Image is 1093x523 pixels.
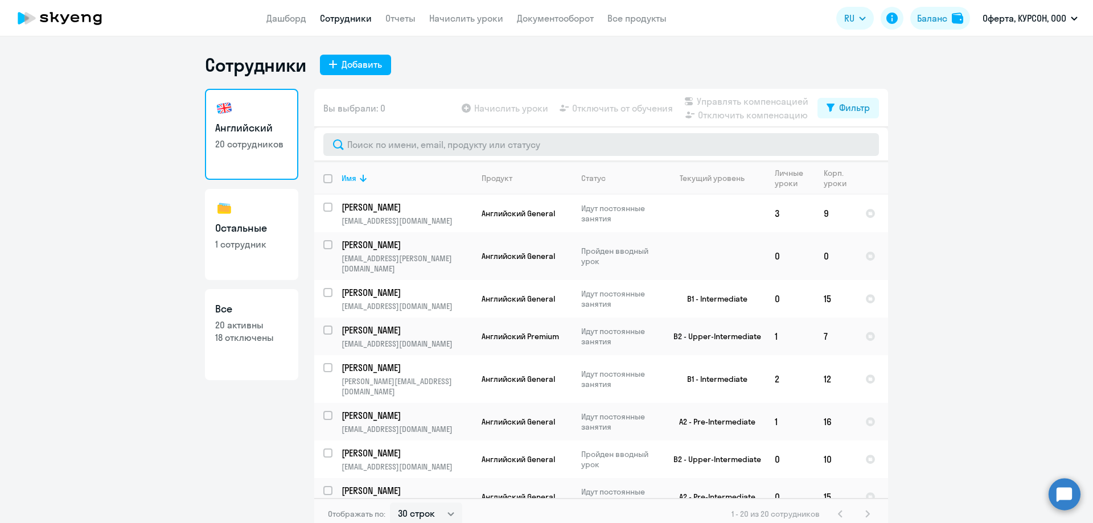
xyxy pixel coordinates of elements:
img: others [215,199,233,217]
span: Английский Premium [482,331,559,341]
button: RU [836,7,874,30]
div: Корп. уроки [824,168,856,188]
div: Статус [581,173,659,183]
p: Идут постоянные занятия [581,411,659,432]
h3: Все [215,302,288,316]
span: Отображать по: [328,509,385,519]
td: 0 [766,478,815,516]
td: A2 - Pre-Intermediate [660,403,766,440]
a: Отчеты [385,13,416,24]
td: 9 [815,195,856,232]
a: [PERSON_NAME] [342,286,472,299]
img: balance [952,13,963,24]
p: [EMAIL_ADDRESS][PERSON_NAME][DOMAIN_NAME] [342,253,472,274]
td: 2 [766,355,815,403]
div: Добавить [342,57,382,71]
a: Английский20 сотрудников [205,89,298,180]
td: 10 [815,440,856,478]
td: 16 [815,403,856,440]
div: Фильтр [839,101,870,114]
p: Оферта, КУРСОН, ООО [983,11,1066,25]
p: [EMAIL_ADDRESS][DOMAIN_NAME] [342,339,472,349]
td: 0 [766,280,815,318]
td: 0 [815,232,856,280]
div: Корп. уроки [824,168,848,188]
p: [PERSON_NAME] [342,361,470,374]
div: Баланс [917,11,947,25]
td: B1 - Intermediate [660,355,766,403]
p: Пройден вводный урок [581,246,659,266]
div: Личные уроки [775,168,807,188]
a: Все продукты [607,13,667,24]
td: 3 [766,195,815,232]
div: Продукт [482,173,572,183]
p: [PERSON_NAME] [342,201,470,213]
p: [EMAIL_ADDRESS][DOMAIN_NAME] [342,462,472,472]
div: Личные уроки [775,168,814,188]
p: 1 сотрудник [215,238,288,250]
p: Идут постоянные занятия [581,326,659,347]
td: 1 [766,318,815,355]
h3: Английский [215,121,288,135]
span: Английский General [482,251,555,261]
a: [PERSON_NAME] [342,238,472,251]
p: 20 сотрудников [215,138,288,150]
a: [PERSON_NAME] [342,409,472,422]
div: Текущий уровень [680,173,745,183]
p: [PERSON_NAME] [342,238,470,251]
p: [PERSON_NAME] [342,324,470,336]
a: [PERSON_NAME] [342,361,472,374]
div: Имя [342,173,472,183]
td: 0 [766,232,815,280]
span: Английский General [482,294,555,304]
p: [PERSON_NAME] [342,286,470,299]
span: Английский General [482,374,555,384]
td: B1 - Intermediate [660,280,766,318]
td: 12 [815,355,856,403]
h3: Остальные [215,221,288,236]
div: Статус [581,173,606,183]
td: B2 - Upper-Intermediate [660,440,766,478]
a: [PERSON_NAME] [342,201,472,213]
a: [PERSON_NAME] [342,324,472,336]
p: [PERSON_NAME] [342,484,470,497]
a: Остальные1 сотрудник [205,189,298,280]
button: Фильтр [817,98,879,118]
p: [EMAIL_ADDRESS][DOMAIN_NAME] [342,216,472,226]
button: Оферта, КУРСОН, ООО [977,5,1083,32]
td: 15 [815,280,856,318]
a: Дашборд [266,13,306,24]
p: 20 активны [215,319,288,331]
td: 15 [815,478,856,516]
p: [PERSON_NAME] [342,409,470,422]
span: 1 - 20 из 20 сотрудников [732,509,820,519]
span: Английский General [482,492,555,502]
a: Все20 активны18 отключены [205,289,298,380]
p: [PERSON_NAME] [342,447,470,459]
a: Документооборот [517,13,594,24]
p: Идут постоянные занятия [581,203,659,224]
a: [PERSON_NAME] [342,447,472,459]
td: 7 [815,318,856,355]
h1: Сотрудники [205,53,306,76]
p: Пройден вводный урок [581,449,659,470]
td: A2 - Pre-Intermediate [660,478,766,516]
div: Продукт [482,173,512,183]
div: Имя [342,173,356,183]
span: Английский General [482,454,555,464]
p: [EMAIL_ADDRESS][DOMAIN_NAME] [342,424,472,434]
span: Английский General [482,417,555,427]
p: 18 отключены [215,331,288,344]
div: Текущий уровень [669,173,765,183]
td: B2 - Upper-Intermediate [660,318,766,355]
span: RU [844,11,854,25]
p: [EMAIL_ADDRESS][DOMAIN_NAME] [342,301,472,311]
td: 0 [766,440,815,478]
a: [PERSON_NAME] [342,484,472,497]
img: english [215,99,233,117]
button: Добавить [320,55,391,75]
a: Сотрудники [320,13,372,24]
button: Балансbalance [910,7,970,30]
p: [PERSON_NAME][EMAIL_ADDRESS][DOMAIN_NAME] [342,376,472,397]
span: Вы выбрали: 0 [323,101,385,115]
